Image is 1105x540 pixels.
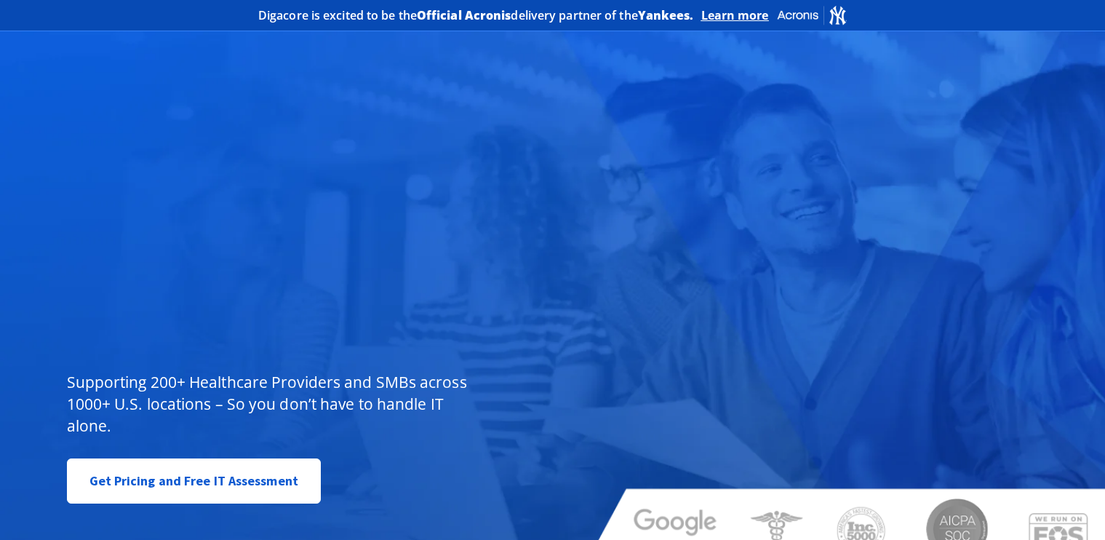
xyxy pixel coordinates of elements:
[89,466,298,496] span: Get Pricing and Free IT Assessment
[67,371,474,437] p: Supporting 200+ Healthcare Providers and SMBs across 1000+ U.S. locations – So you don’t have to ...
[776,4,847,25] img: Acronis
[638,7,694,23] b: Yankees.
[701,8,769,23] a: Learn more
[67,458,321,504] a: Get Pricing and Free IT Assessment
[258,9,694,21] h2: Digacore is excited to be the delivery partner of the
[417,7,511,23] b: Official Acronis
